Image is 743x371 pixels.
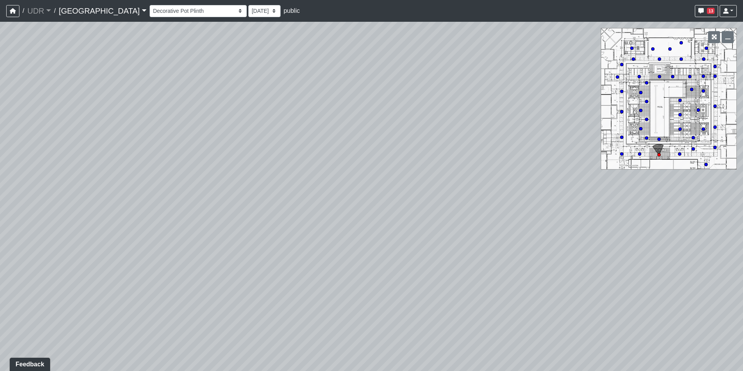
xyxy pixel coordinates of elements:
span: 13 [707,8,715,14]
a: [GEOGRAPHIC_DATA] [59,3,146,19]
button: 13 [695,5,718,17]
span: / [51,3,59,19]
a: UDR [27,3,51,19]
span: public [284,7,300,14]
span: / [19,3,27,19]
iframe: Ybug feedback widget [6,355,52,371]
